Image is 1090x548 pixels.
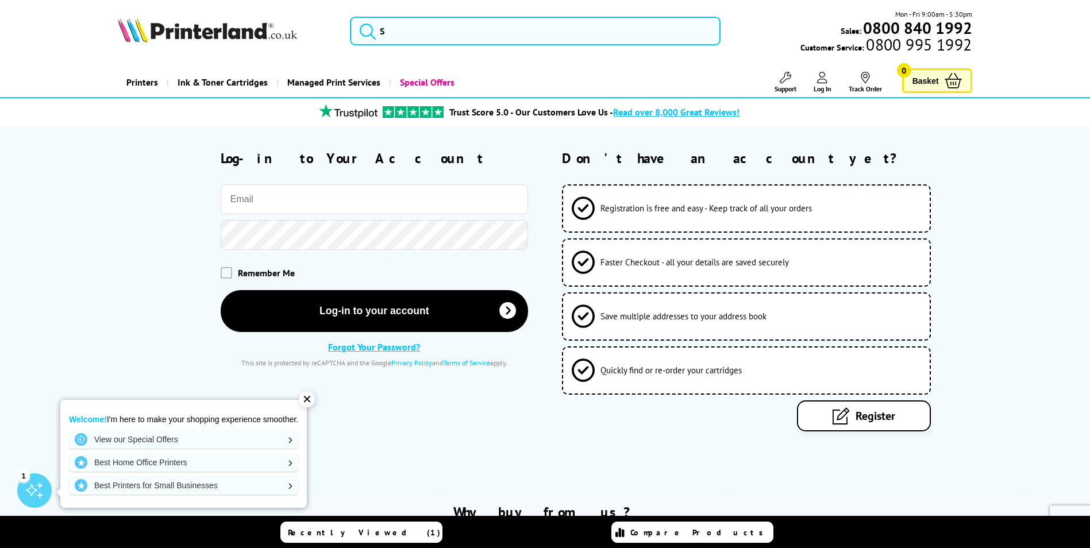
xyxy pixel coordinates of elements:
a: Printers [118,68,167,97]
div: 1 [17,469,30,482]
a: Support [775,72,796,93]
span: Support [775,84,796,93]
a: Log In [814,72,831,93]
a: Managed Print Services [276,68,389,97]
a: Forgot Your Password? [328,341,420,353]
span: Recently Viewed (1) [288,527,441,538]
input: S [350,17,721,45]
img: trustpilot rating [383,106,444,118]
a: Best Home Office Printers [69,453,298,472]
a: View our Special Offers [69,430,298,449]
a: Compare Products [611,522,773,543]
a: Privacy Policy [391,358,432,367]
h2: Log-in to Your Account [221,149,528,167]
p: I'm here to make your shopping experience smoother. [69,414,298,424]
strong: Welcome! [69,415,107,424]
span: 0 [897,63,911,78]
span: Register [856,408,895,423]
span: 0800 995 1992 [864,39,972,50]
span: Compare Products [630,527,769,538]
span: Remember Me [238,267,295,279]
span: Read over 8,000 Great Reviews! [613,106,739,118]
span: Sales: [841,25,861,36]
a: Basket 0 [902,68,972,93]
a: Register [797,400,931,431]
div: This site is protected by reCAPTCHA and the Google and apply. [221,358,528,367]
a: Terms of Service [443,358,490,367]
a: Best Printers for Small Businesses [69,476,298,495]
span: Save multiple addresses to your address book [600,311,767,322]
span: Registration is free and easy - Keep track of all your orders [600,203,812,214]
img: Printerland Logo [118,17,297,43]
button: Log-in to your account [221,290,528,332]
span: Quickly find or re-order your cartridges [600,365,742,376]
a: Printerland Logo [118,17,336,45]
a: Recently Viewed (1) [280,522,442,543]
a: Special Offers [389,68,463,97]
a: Ink & Toner Cartridges [167,68,276,97]
a: Track Order [849,72,882,93]
b: 0800 840 1992 [863,17,972,38]
div: ✕ [299,391,315,407]
a: 0800 840 1992 [861,22,972,33]
span: Mon - Fri 9:00am - 5:30pm [895,9,972,20]
span: Basket [912,73,939,88]
h2: Don't have an account yet? [562,149,972,167]
img: trustpilot rating [314,104,383,118]
h2: Why buy from us? [118,503,972,521]
span: Log In [814,84,831,93]
span: Ink & Toner Cartridges [178,68,268,97]
span: Faster Checkout - all your details are saved securely [600,257,789,268]
span: Customer Service: [800,39,972,53]
input: Email [221,184,528,214]
a: Trust Score 5.0 - Our Customers Love Us -Read over 8,000 Great Reviews! [449,106,739,118]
